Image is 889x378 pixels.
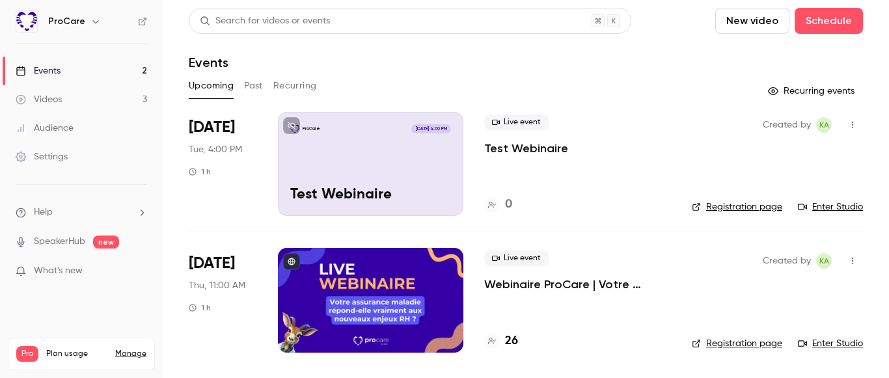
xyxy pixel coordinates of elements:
button: Recurring events [762,81,863,101]
h4: 26 [505,332,518,350]
div: Search for videos or events [200,14,330,28]
iframe: Noticeable Trigger [131,265,147,277]
div: 1 h [189,167,211,177]
p: Test Webinaire [290,187,451,204]
div: Settings [16,150,68,163]
div: Events [16,64,61,77]
h1: Events [189,55,228,70]
img: ProCare [16,11,37,32]
span: Pro [16,346,38,362]
a: Test Webinaire [484,141,568,156]
span: Tue, 4:00 PM [189,143,242,156]
div: Aug 26 Tue, 6:00 PM (Europe/Paris) [189,112,257,216]
a: Manage [115,349,146,359]
button: Recurring [273,75,317,96]
span: Created by [763,117,811,133]
span: Kimia Alaïs-Subtil [816,117,832,133]
span: What's new [34,264,83,278]
a: 0 [484,196,512,213]
span: Thu, 11:00 AM [189,279,245,292]
p: ProCare [303,126,320,132]
span: Live event [484,115,549,130]
div: 1 h [189,303,211,313]
div: Sep 4 Thu, 1:00 PM (Europe/Paris) [189,248,257,352]
span: Help [34,206,53,219]
button: New video [715,8,789,34]
h4: 0 [505,196,512,213]
a: Webinaire ProCare | Votre assurance maladie répond-elle aux enjeux RH ? [484,277,671,292]
button: Schedule [795,8,863,34]
span: [DATE] [189,253,235,274]
span: Kimia Alaïs-Subtil [816,253,832,269]
a: SpeakerHub [34,235,85,249]
a: Registration page [692,337,782,350]
span: [DATE] [189,117,235,138]
span: Created by [763,253,811,269]
a: Enter Studio [798,200,863,213]
span: Live event [484,250,549,266]
a: 26 [484,332,518,350]
a: Enter Studio [798,337,863,350]
div: Videos [16,93,62,106]
button: Past [244,75,263,96]
li: help-dropdown-opener [16,206,147,219]
a: Registration page [692,200,782,213]
h6: ProCare [48,15,85,28]
span: new [93,236,119,249]
a: Test Webinaire ProCare[DATE] 4:00 PMTest Webinaire [278,112,463,216]
span: Plan usage [46,349,107,359]
span: [DATE] 4:00 PM [411,124,450,133]
button: Upcoming [189,75,234,96]
div: Audience [16,122,74,135]
span: KA [819,117,829,133]
span: KA [819,253,829,269]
